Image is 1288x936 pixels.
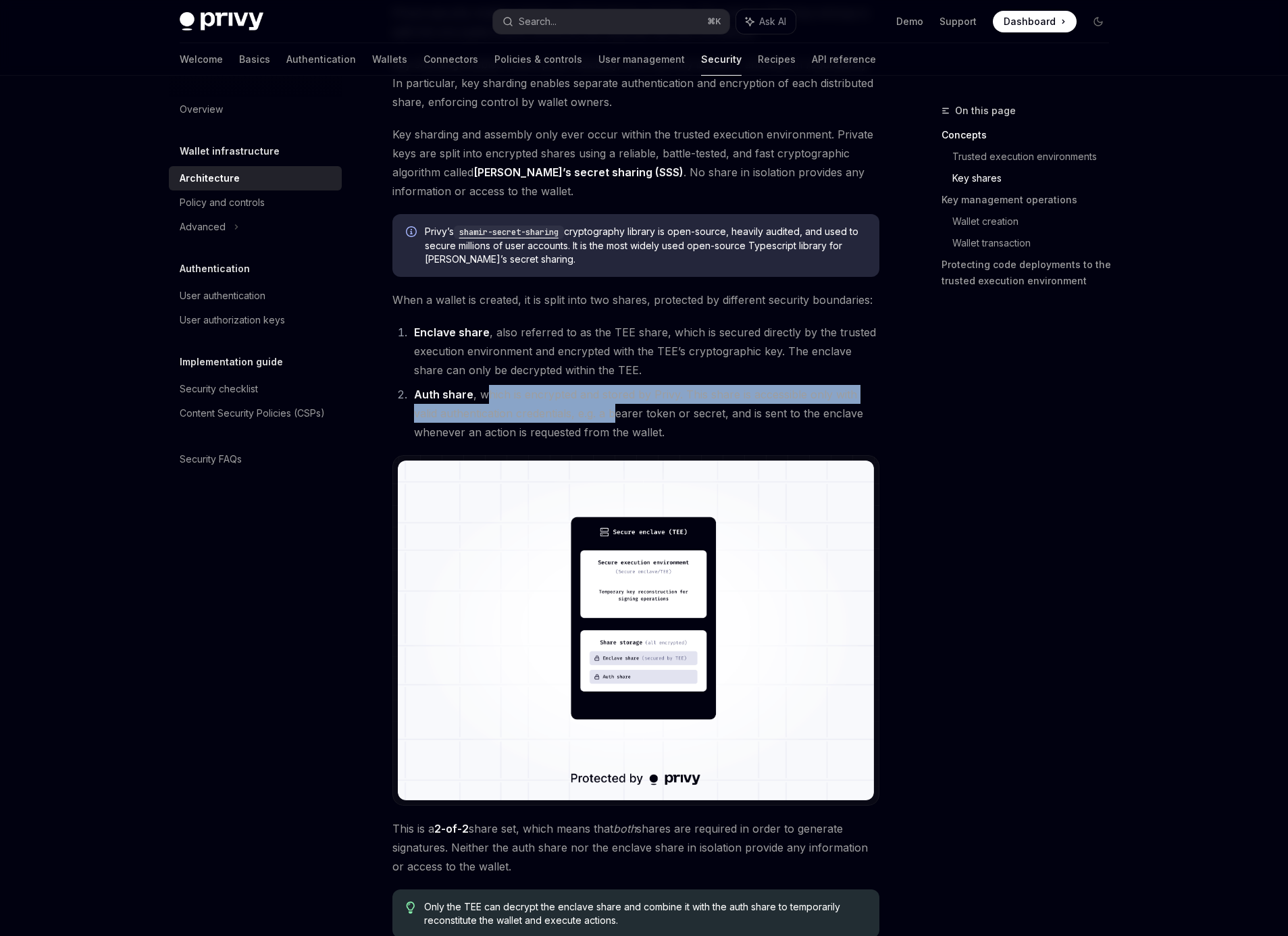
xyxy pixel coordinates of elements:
div: Security checklist [180,381,258,397]
div: Content Security Policies (CSPs) [180,405,325,421]
a: Welcome [180,43,223,76]
svg: Tip [406,902,415,914]
a: Wallet creation [952,211,1120,232]
a: Authentication [286,43,356,76]
div: Search... [519,14,557,30]
a: Content Security Policies (CSPs) [169,401,342,425]
a: Overview [169,97,342,122]
a: User authorization keys [169,308,342,332]
a: Key management operations [942,189,1120,211]
span: Only the TEE can decrypt the enclave share and combine it with the auth share to temporarily reco... [424,900,865,927]
div: Advanced [180,219,226,235]
a: Architecture [169,166,342,190]
strong: 2-of-2 [434,822,469,835]
a: Recipes [758,43,796,76]
div: Architecture [180,170,240,186]
a: Support [939,15,977,28]
div: Security FAQs [180,451,242,467]
em: both [613,822,636,835]
a: Security [701,43,742,76]
a: Dashboard [993,11,1077,32]
strong: Enclave share [414,326,490,339]
img: Trusted execution environment key shares [398,461,874,800]
button: Ask AI [736,9,796,34]
a: Security checklist [169,377,342,401]
code: shamir-secret-sharing [454,226,564,239]
span: Dashboard [1004,15,1056,28]
a: Basics [239,43,270,76]
a: shamir-secret-sharing [454,226,564,237]
a: Policies & controls [494,43,582,76]
a: Wallet transaction [952,232,1120,254]
a: Security FAQs [169,447,342,471]
span: When a wallet is created, it is split into two shares, protected by different security boundaries: [392,290,879,309]
div: User authentication [180,288,265,304]
a: [PERSON_NAME]’s secret sharing (SSS) [473,165,684,180]
span: Privy’s cryptography library is open-source, heavily audited, and used to secure millions of user... [425,225,866,266]
a: User management [598,43,685,76]
h5: Wallet infrastructure [180,143,280,159]
a: Trusted execution environments [952,146,1120,167]
svg: Info [406,226,419,240]
h5: Authentication [180,261,250,277]
a: Demo [896,15,923,28]
a: User authentication [169,284,342,308]
span: Key sharding enables future-proof flexibility, strict security isolation, and built-in redundancy... [392,55,879,111]
div: User authorization keys [180,312,285,328]
img: dark logo [180,12,263,31]
a: Wallets [372,43,407,76]
button: Search...⌘K [493,9,729,34]
h5: Implementation guide [180,354,283,370]
span: Key sharding and assembly only ever occur within the trusted execution environment. Private keys ... [392,125,879,201]
span: ⌘ K [707,16,721,27]
span: On this page [955,103,1016,119]
span: This is a share set, which means that shares are required in order to generate signatures. Neithe... [392,819,879,876]
a: Policy and controls [169,190,342,215]
a: API reference [812,43,876,76]
span: Ask AI [759,15,786,28]
li: , which is encrypted and stored by Privy. This share is accessible only with valid authentication... [410,385,879,442]
li: , also referred to as the TEE share, which is secured directly by the trusted execution environme... [410,323,879,380]
a: Concepts [942,124,1120,146]
button: Toggle dark mode [1087,11,1109,32]
a: Connectors [423,43,478,76]
div: Overview [180,101,223,118]
div: Policy and controls [180,194,265,211]
a: Key shares [952,167,1120,189]
strong: Auth share [414,388,473,401]
a: Protecting code deployments to the trusted execution environment [942,254,1120,292]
